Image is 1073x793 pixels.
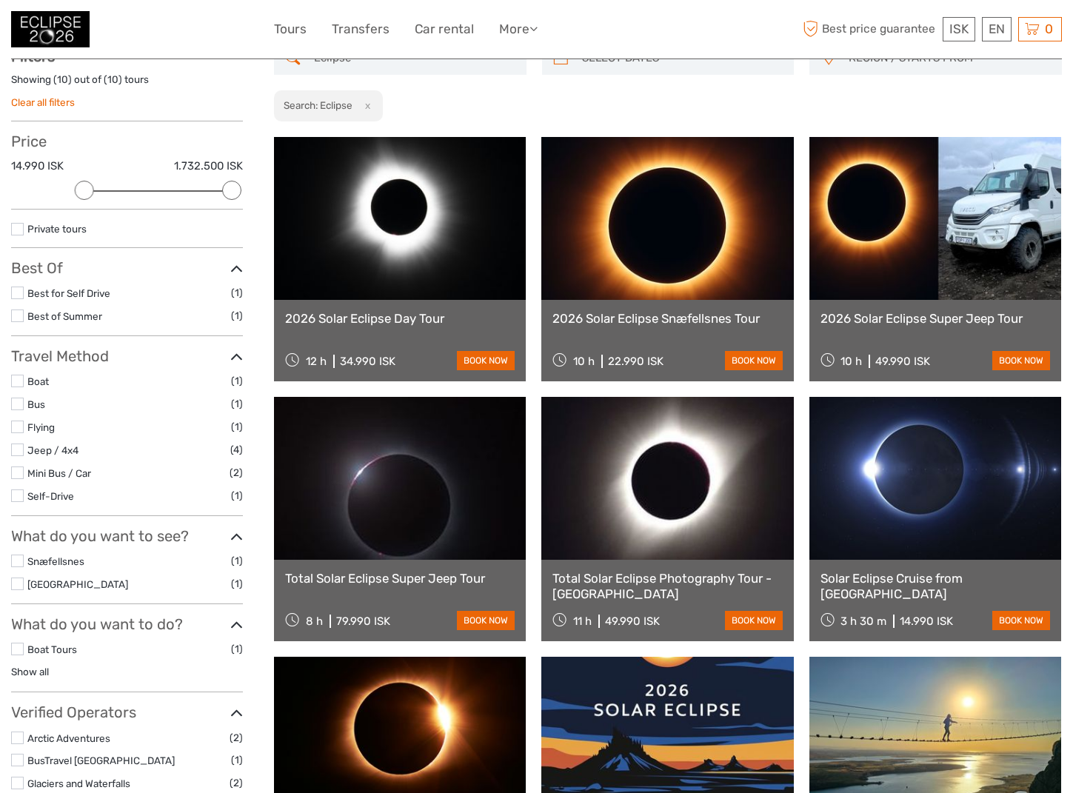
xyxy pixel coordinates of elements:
span: 10 h [573,355,595,368]
a: Transfers [332,19,390,40]
strong: Filters [11,47,55,65]
a: Solar Eclipse Cruise from [GEOGRAPHIC_DATA] [820,571,1050,601]
span: 8 h [306,615,323,628]
a: 2026 Solar Eclipse Day Tour [285,311,515,326]
a: Bus [27,398,45,410]
label: 14.990 ISK [11,158,64,174]
div: 34.990 ISK [340,355,395,368]
div: Showing ( ) out of ( ) tours [11,73,243,96]
img: 3312-44506bfc-dc02-416d-ac4c-c65cb0cf8db4_logo_small.jpg [11,11,90,47]
a: book now [725,351,783,370]
span: ISK [949,21,969,36]
h3: What do you want to see? [11,527,243,545]
span: (1) [231,640,243,658]
label: 10 [107,73,118,87]
a: Flying [27,421,55,433]
h3: Best Of [11,259,243,277]
a: Glaciers and Waterfalls [27,777,130,789]
a: 2026 Solar Eclipse Snæfellsnes Tour [552,311,782,326]
a: Private tours [27,223,87,235]
h2: Search: Eclipse [284,99,352,111]
a: Tours [274,19,307,40]
span: (1) [231,418,243,435]
a: Boat Tours [27,643,77,655]
span: 12 h [306,355,327,368]
span: (1) [231,372,243,389]
span: (2) [230,774,243,792]
a: Total Solar Eclipse Super Jeep Tour [285,571,515,586]
span: (2) [230,729,243,746]
span: (1) [231,752,243,769]
h3: What do you want to do? [11,615,243,633]
span: (1) [231,487,243,504]
div: EN [982,17,1012,41]
span: (1) [231,575,243,592]
a: BusTravel [GEOGRAPHIC_DATA] [27,754,175,766]
a: Mini Bus / Car [27,467,91,479]
span: 3 h 30 m [840,615,886,628]
a: book now [725,611,783,630]
a: [GEOGRAPHIC_DATA] [27,578,128,590]
span: (1) [231,552,243,569]
div: 14.990 ISK [900,615,953,628]
a: Snæfellsnes [27,555,84,567]
a: Clear all filters [11,96,75,108]
a: 2026 Solar Eclipse Super Jeep Tour [820,311,1050,326]
a: Self-Drive [27,490,74,502]
h3: Price [11,133,243,150]
div: 49.990 ISK [605,615,660,628]
button: x [355,98,375,113]
a: Arctic Adventures [27,732,110,744]
span: (1) [231,395,243,412]
span: 0 [1043,21,1055,36]
span: (2) [230,464,243,481]
h3: Verified Operators [11,703,243,721]
a: Total Solar Eclipse Photography Tour - [GEOGRAPHIC_DATA] [552,571,782,601]
a: Best for Self Drive [27,287,110,299]
label: 10 [57,73,68,87]
span: (1) [231,307,243,324]
h3: Travel Method [11,347,243,365]
a: Car rental [415,19,474,40]
a: Jeep / 4x4 [27,444,78,456]
a: book now [992,611,1050,630]
button: Open LiveChat chat widget [170,23,188,41]
span: (4) [230,441,243,458]
a: Show all [11,666,49,677]
div: 49.990 ISK [875,355,930,368]
a: Boat [27,375,49,387]
span: Best price guarantee [799,17,939,41]
a: More [499,19,538,40]
a: book now [992,351,1050,370]
a: book now [457,351,515,370]
p: We're away right now. Please check back later! [21,26,167,38]
span: 11 h [573,615,592,628]
a: Best of Summer [27,310,102,322]
label: 1.732.500 ISK [174,158,243,174]
a: book now [457,611,515,630]
span: 10 h [840,355,862,368]
div: 79.990 ISK [336,615,390,628]
span: (1) [231,284,243,301]
div: 22.990 ISK [608,355,663,368]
